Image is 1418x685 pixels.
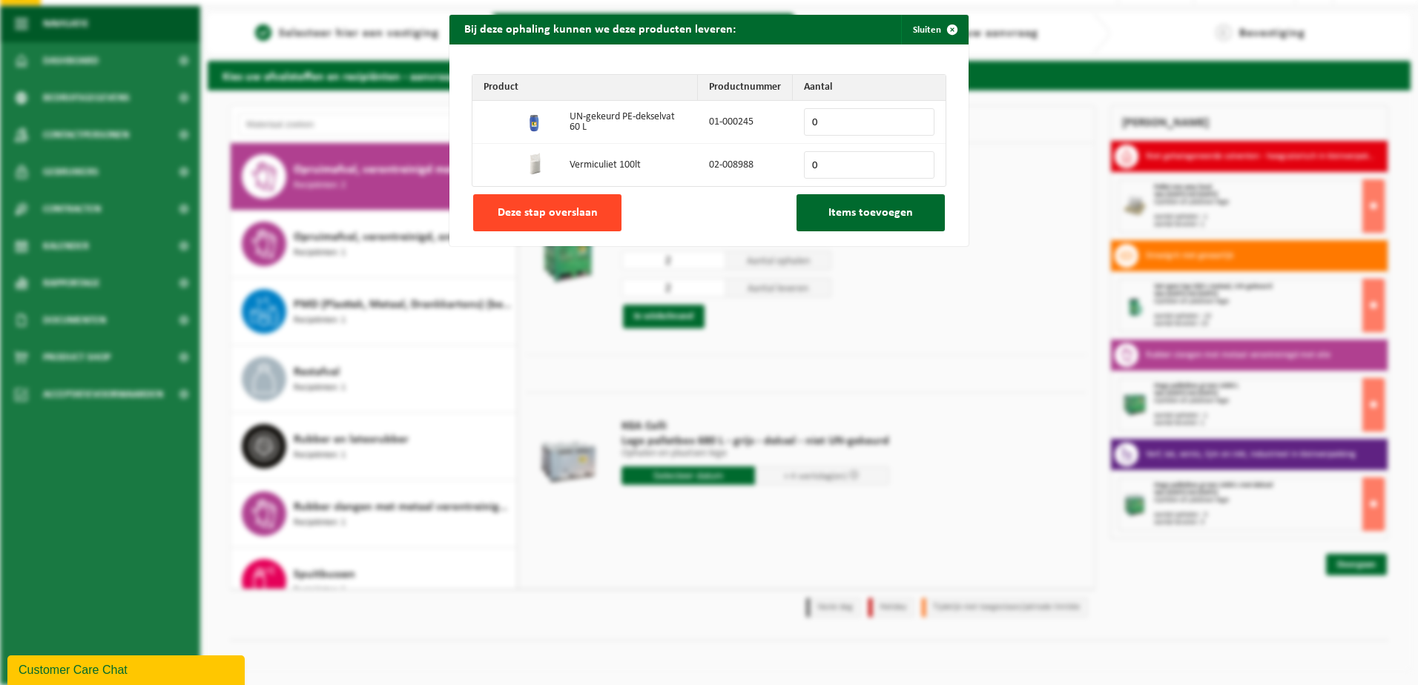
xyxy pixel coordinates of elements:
td: 01-000245 [698,101,793,144]
button: Sluiten [901,15,967,44]
span: Deze stap overslaan [498,207,598,219]
td: Vermiculiet 100lt [558,144,698,186]
h2: Bij deze ophaling kunnen we deze producten leveren: [449,15,751,43]
img: 02-008988 [524,152,547,176]
th: Productnummer [698,75,793,101]
th: Product [472,75,698,101]
td: UN-gekeurd PE-dekselvat 60 L [558,101,698,144]
th: Aantal [793,75,946,101]
button: Deze stap overslaan [473,194,621,231]
span: Items toevoegen [828,207,913,219]
img: 01-000245 [524,109,547,133]
button: Items toevoegen [797,194,945,231]
iframe: chat widget [7,652,248,685]
td: 02-008988 [698,144,793,186]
